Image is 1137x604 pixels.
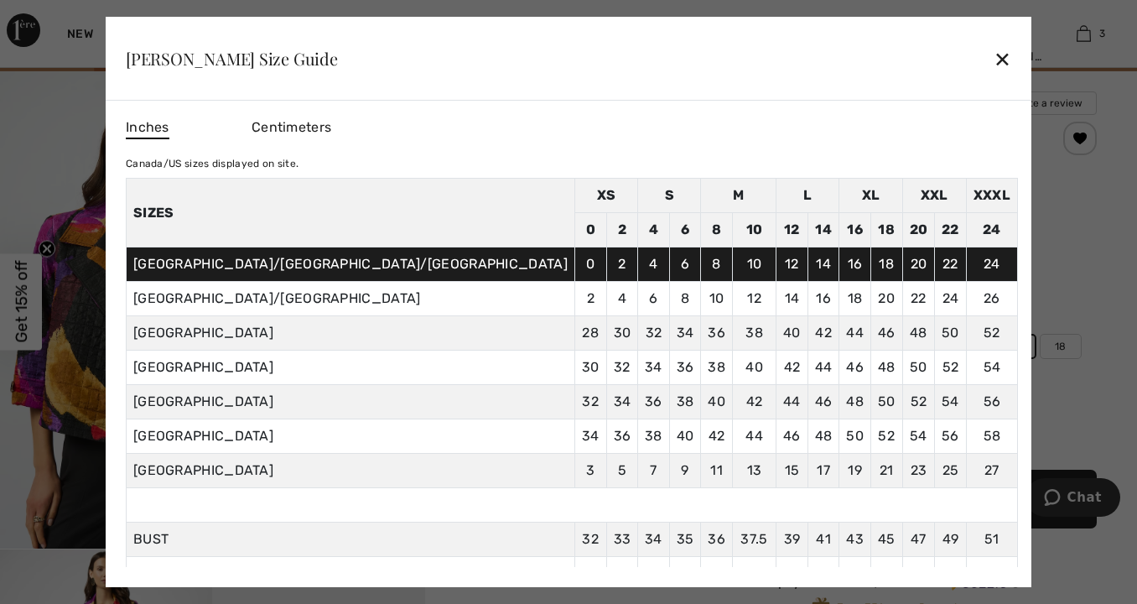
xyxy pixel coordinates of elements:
[878,531,896,547] span: 45
[701,454,733,488] td: 11
[126,156,1018,171] div: Canada/US sizes displayed on site.
[807,351,839,385] td: 44
[740,531,767,547] span: 37.5
[966,282,1017,316] td: 26
[984,565,1001,581] span: 44
[807,385,839,419] td: 46
[966,247,1017,282] td: 24
[935,282,967,316] td: 24
[846,565,864,581] span: 36
[126,523,574,557] td: BUST
[646,565,662,581] span: 27
[614,565,631,581] span: 26
[784,531,801,547] span: 39
[870,316,902,351] td: 46
[966,213,1017,247] td: 24
[638,351,670,385] td: 34
[870,419,902,454] td: 52
[606,247,638,282] td: 2
[701,247,733,282] td: 8
[574,419,606,454] td: 34
[701,385,733,419] td: 40
[839,351,871,385] td: 46
[645,531,662,547] span: 34
[582,565,599,581] span: 25
[870,454,902,488] td: 21
[776,419,808,454] td: 46
[902,385,935,419] td: 52
[732,419,776,454] td: 44
[942,531,959,547] span: 49
[574,385,606,419] td: 32
[126,117,169,139] span: Inches
[839,385,871,419] td: 48
[39,12,74,27] span: Chat
[776,385,808,419] td: 44
[669,247,701,282] td: 6
[638,282,670,316] td: 6
[126,179,574,247] th: Sizes
[902,419,935,454] td: 54
[911,531,927,547] span: 47
[732,351,776,385] td: 40
[935,385,967,419] td: 54
[701,179,776,213] td: M
[574,179,637,213] td: XS
[807,454,839,488] td: 17
[669,351,701,385] td: 36
[732,454,776,488] td: 13
[839,454,871,488] td: 19
[902,179,966,213] td: XXL
[669,213,701,247] td: 6
[708,531,725,547] span: 36
[807,316,839,351] td: 42
[902,316,935,351] td: 48
[126,316,574,351] td: [GEOGRAPHIC_DATA]
[701,419,733,454] td: 42
[870,247,902,282] td: 18
[732,282,776,316] td: 12
[677,531,694,547] span: 35
[732,316,776,351] td: 38
[574,316,606,351] td: 28
[606,454,638,488] td: 5
[942,565,959,581] span: 42
[126,351,574,385] td: [GEOGRAPHIC_DATA]
[126,282,574,316] td: [GEOGRAPHIC_DATA]/[GEOGRAPHIC_DATA]
[807,282,839,316] td: 16
[614,531,631,547] span: 33
[776,247,808,282] td: 12
[638,316,670,351] td: 32
[878,565,896,581] span: 38
[732,213,776,247] td: 10
[638,454,670,488] td: 7
[701,316,733,351] td: 36
[966,419,1017,454] td: 58
[807,213,839,247] td: 14
[966,316,1017,351] td: 52
[902,351,935,385] td: 50
[701,213,733,247] td: 8
[902,454,935,488] td: 23
[839,213,871,247] td: 16
[126,419,574,454] td: [GEOGRAPHIC_DATA]
[574,282,606,316] td: 2
[126,557,574,591] td: WAIST
[910,565,927,581] span: 40
[606,213,638,247] td: 2
[701,282,733,316] td: 10
[669,316,701,351] td: 34
[606,385,638,419] td: 34
[966,454,1017,488] td: 27
[935,247,967,282] td: 22
[574,213,606,247] td: 0
[839,282,871,316] td: 18
[839,419,871,454] td: 50
[776,351,808,385] td: 42
[574,454,606,488] td: 3
[935,454,967,488] td: 25
[606,316,638,351] td: 30
[732,385,776,419] td: 42
[776,316,808,351] td: 40
[784,565,801,581] span: 32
